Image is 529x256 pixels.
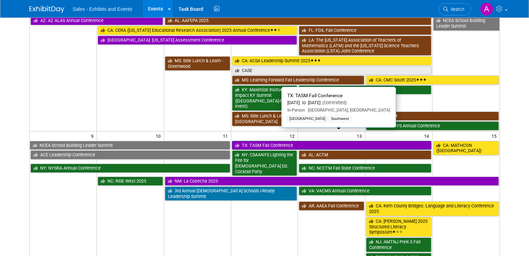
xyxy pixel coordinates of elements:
[287,93,343,98] span: TX: TASM Fall Conference
[90,131,97,140] span: 9
[165,186,297,201] a: 3rd Annual [DEMOGRAPHIC_DATA] Schools i-Ready Leadership Summit
[423,131,432,140] span: 14
[289,131,298,140] span: 12
[232,56,432,65] a: CA: ACSA Leadership Summit 2025
[232,141,432,150] a: TX: TASM Fall Conference
[366,217,431,237] a: CA: [PERSON_NAME] 2025 Structured Literacy Symposium
[232,112,297,126] a: MS: Stile Lunch & Learn - [GEOGRAPHIC_DATA]
[299,150,431,159] a: AL: ACTM
[448,7,464,12] span: Search
[165,56,230,71] a: MS: Stile Lunch & Learn - Greenwood
[30,141,230,150] a: NCEA School Building Leader Summit
[305,108,390,113] span: [GEOGRAPHIC_DATA], [GEOGRAPHIC_DATA]
[491,131,500,140] span: 15
[98,177,163,186] a: NC: RISE West 2025
[232,85,297,111] a: KY: Maximize Instructional Impact KY Summit ([GEOGRAPHIC_DATA]-hosted event)
[98,26,297,35] a: CA: CERA ([US_STATE] Educational Research Association) 2025 Annual Conference
[366,76,499,85] a: CA: CMC South 2025
[356,131,365,140] span: 13
[366,112,499,121] a: MS: MCTM
[287,108,305,113] span: In-Person
[155,131,164,140] span: 10
[366,237,431,252] a: NJ: AMTNJ PreK-5 Fall Conference
[232,76,365,85] a: MS: Learning Forward Fall Leadership Conference
[299,26,431,35] a: FL: FOIL Fall Conference
[433,141,499,155] a: CA: MATHCON ([GEOGRAPHIC_DATA])
[299,186,431,195] a: VA: VACMS Annual Conference
[287,116,327,122] div: [GEOGRAPHIC_DATA]
[73,6,132,12] span: Sales - Exhibits and Events
[98,36,297,45] a: [GEOGRAPHIC_DATA]: [US_STATE] Assessment Conference
[30,150,230,159] a: ACE Leadership Conference
[30,16,163,25] a: AZ: AZ ALAS Annual Conference
[232,66,432,75] a: CASE
[222,131,231,140] span: 11
[287,100,390,106] div: [DATE] to [DATE]
[439,3,471,15] a: Search
[232,150,297,176] a: NY: CSAANYS Lighting the Fire for [DEMOGRAPHIC_DATA] Ed. Cocktail Party
[366,201,499,216] a: CA: Kern County Bridges: Language and Literacy Conference 2025
[299,36,431,56] a: LA: The [US_STATE] Association of Teachers of Mathematics (LATM) and the [US_STATE] Science Teach...
[29,6,64,13] img: ExhibitDay
[329,116,351,122] div: Southwest
[299,164,431,173] a: NC: NCCTM Fall State Conference
[366,121,499,130] a: NY: AMTNYS Annual Conference
[433,16,499,30] a: NCEA School Building Leader Summit
[30,164,230,173] a: NY: NYSRA Annual Conference
[299,201,364,211] a: AR: AAEA Fall Conference
[320,100,347,105] span: (Committed)
[165,16,431,25] a: AL: AAFEPA 2025
[165,177,499,186] a: NM: La Cosecha 2025
[480,2,493,16] img: Ale Gonzalez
